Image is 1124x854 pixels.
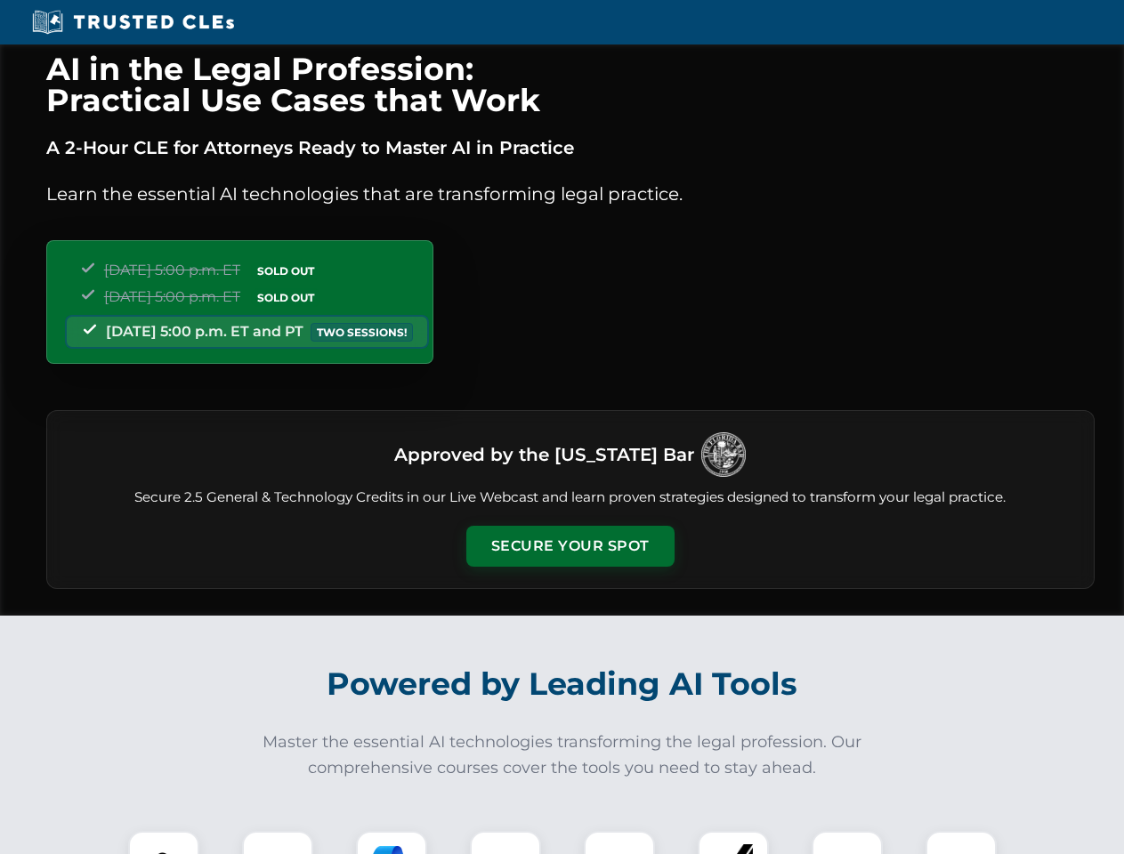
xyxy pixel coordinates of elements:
p: Secure 2.5 General & Technology Credits in our Live Webcast and learn proven strategies designed ... [69,487,1072,508]
span: SOLD OUT [251,288,320,307]
p: Master the essential AI technologies transforming the legal profession. Our comprehensive courses... [251,729,874,781]
p: A 2-Hour CLE for Attorneys Ready to Master AI in Practice [46,133,1095,162]
h2: Powered by Leading AI Tools [69,653,1055,715]
h1: AI in the Legal Profession: Practical Use Cases that Work [46,53,1095,116]
span: SOLD OUT [251,262,320,280]
p: Learn the essential AI technologies that are transforming legal practice. [46,180,1095,208]
button: Secure Your Spot [466,526,675,567]
span: [DATE] 5:00 p.m. ET [104,288,240,305]
img: Logo [701,432,746,477]
span: [DATE] 5:00 p.m. ET [104,262,240,278]
img: Trusted CLEs [27,9,239,36]
h3: Approved by the [US_STATE] Bar [394,439,694,471]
